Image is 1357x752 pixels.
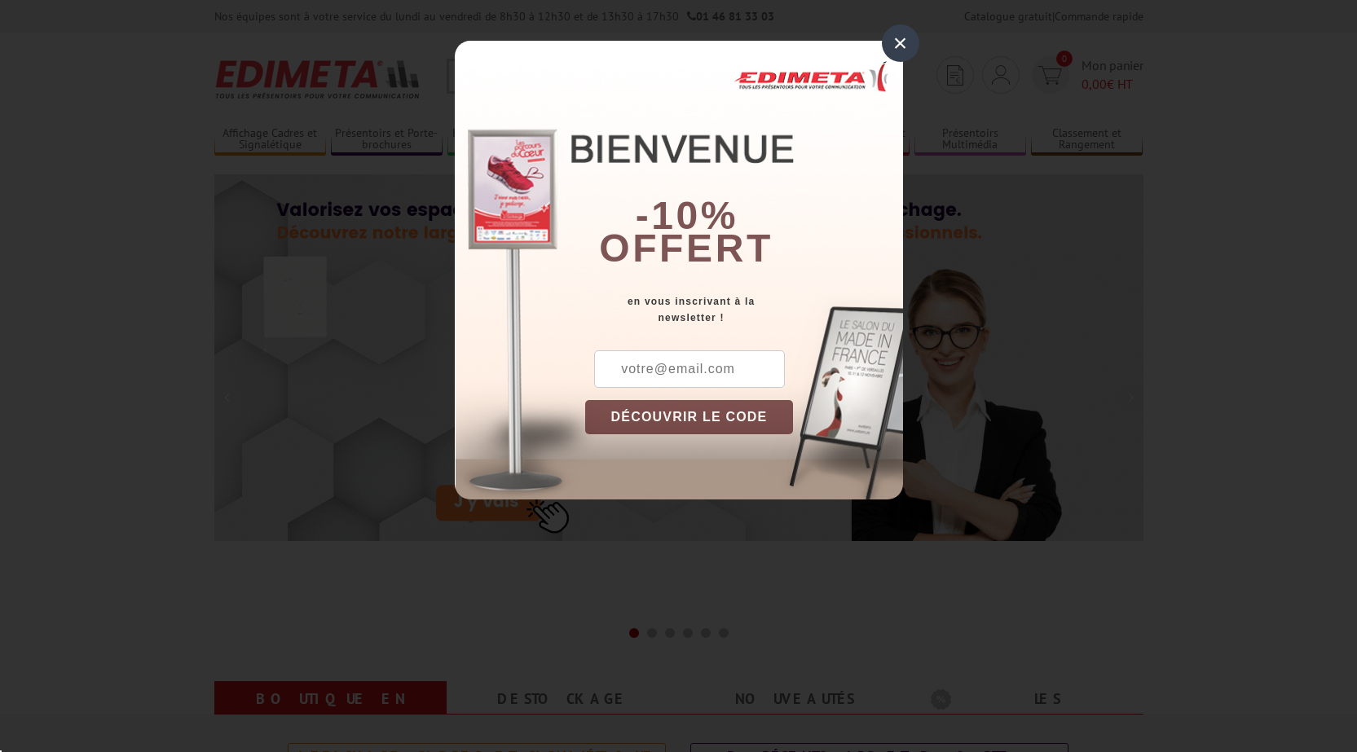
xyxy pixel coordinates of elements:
[882,24,919,62] div: ×
[636,194,738,237] b: -10%
[585,400,794,434] button: DÉCOUVRIR LE CODE
[599,226,773,270] font: offert
[594,350,785,388] input: votre@email.com
[585,293,903,326] div: en vous inscrivant à la newsletter !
